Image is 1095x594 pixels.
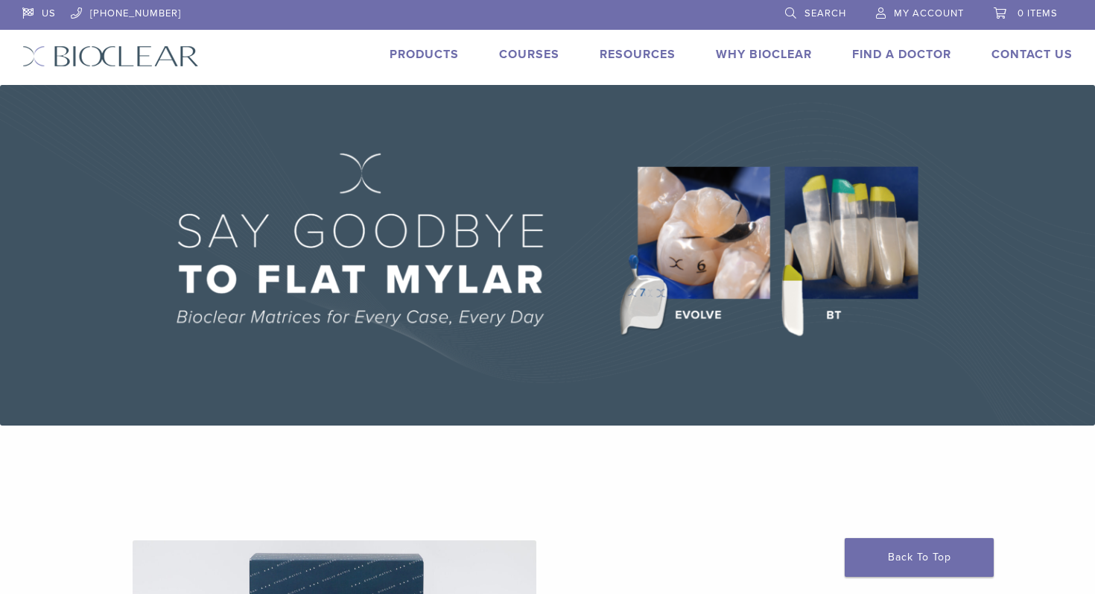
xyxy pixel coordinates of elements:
[499,47,559,62] a: Courses
[894,7,964,19] span: My Account
[390,47,459,62] a: Products
[852,47,951,62] a: Find A Doctor
[22,45,199,67] img: Bioclear
[1018,7,1058,19] span: 0 items
[716,47,812,62] a: Why Bioclear
[600,47,676,62] a: Resources
[804,7,846,19] span: Search
[991,47,1073,62] a: Contact Us
[845,538,994,577] a: Back To Top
